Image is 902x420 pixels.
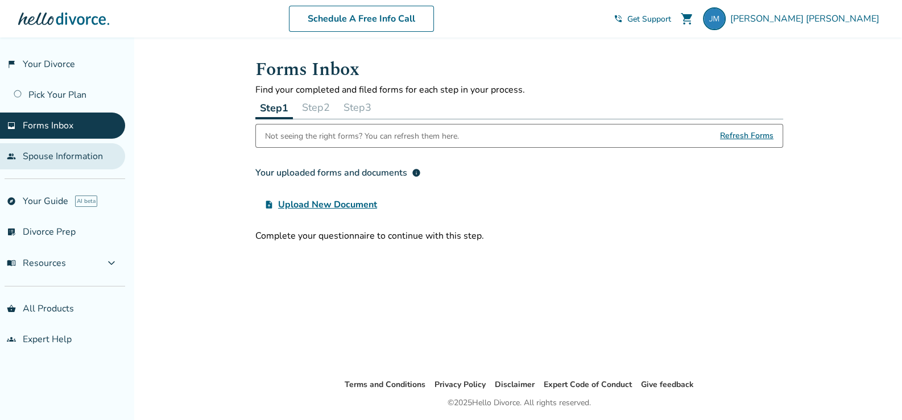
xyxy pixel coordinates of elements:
span: Upload New Document [278,198,377,211]
p: Find your completed and filed forms for each step in your process. [255,84,783,96]
h1: Forms Inbox [255,56,783,84]
span: Get Support [627,14,671,24]
span: menu_book [7,259,16,268]
iframe: Chat Widget [845,365,902,420]
a: Expert Code of Conduct [544,379,632,390]
span: list_alt_check [7,227,16,236]
span: Forms Inbox [23,119,73,132]
span: explore [7,197,16,206]
li: Give feedback [641,378,694,392]
span: shopping_cart [680,12,694,26]
span: [PERSON_NAME] [PERSON_NAME] [730,13,884,25]
span: expand_more [105,256,118,270]
a: phone_in_talkGet Support [614,14,671,24]
button: Step3 [339,96,376,119]
span: Refresh Forms [720,124,773,147]
div: © 2025 Hello Divorce. All rights reserved. [448,396,591,410]
span: phone_in_talk [614,14,623,23]
a: Schedule A Free Info Call [289,6,434,32]
span: info [412,168,421,177]
li: Disclaimer [495,378,535,392]
span: upload_file [264,200,274,209]
span: people [7,152,16,161]
span: groups [7,335,16,344]
span: inbox [7,121,16,130]
div: Complete your questionnaire to continue with this step. [255,230,783,242]
a: Privacy Policy [435,379,486,390]
div: Not seeing the right forms? You can refresh them here. [265,124,459,147]
span: shopping_basket [7,304,16,313]
span: Resources [7,257,66,269]
div: Your uploaded forms and documents [255,166,421,180]
a: Terms and Conditions [345,379,425,390]
img: justinm@bajabeachcafe.com [703,7,726,30]
button: Step1 [255,96,293,119]
span: flag_2 [7,60,16,69]
button: Step2 [297,96,334,119]
span: AI beta [75,196,97,207]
